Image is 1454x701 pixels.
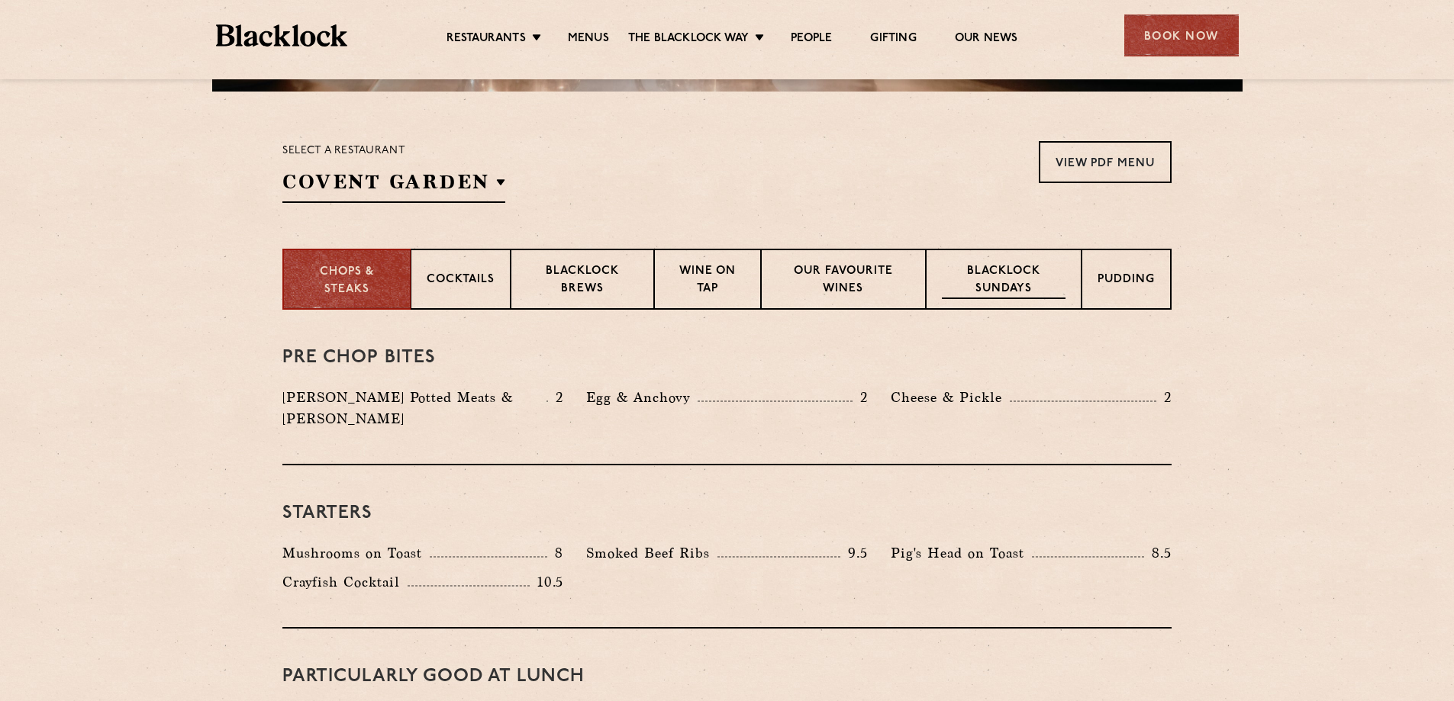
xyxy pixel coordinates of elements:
p: Smoked Beef Ribs [586,542,717,564]
a: The Blacklock Way [628,31,749,48]
p: Pudding [1098,272,1155,291]
div: Book Now [1124,14,1239,56]
h3: Pre Chop Bites [282,348,1172,368]
p: Our favourite wines [777,263,909,299]
p: 10.5 [530,572,563,592]
h3: Starters [282,503,1172,523]
a: Restaurants [447,31,526,48]
p: 9.5 [840,543,868,563]
p: 2 [548,387,563,407]
p: Pig's Head on Toast [891,542,1032,564]
p: Mushrooms on Toast [282,542,430,564]
a: Gifting [870,31,916,48]
p: Cheese & Pickle [891,387,1010,408]
p: Crayfish Cocktail [282,571,408,593]
p: 8.5 [1144,543,1172,563]
p: 2 [853,387,868,407]
a: People [791,31,832,48]
p: Cocktails [427,272,495,291]
a: View PDF Menu [1039,141,1172,183]
p: [PERSON_NAME] Potted Meats & [PERSON_NAME] [282,387,546,429]
p: 2 [1156,387,1172,407]
a: Our News [955,31,1018,48]
img: BL_Textured_Logo-footer-cropped.svg [216,24,348,47]
p: Blacklock Brews [527,263,638,299]
p: Blacklock Sundays [942,263,1066,299]
p: Egg & Anchovy [586,387,698,408]
p: Select a restaurant [282,141,505,161]
a: Menus [568,31,609,48]
p: Wine on Tap [670,263,745,299]
h2: Covent Garden [282,169,505,203]
p: Chops & Steaks [299,264,395,298]
h3: PARTICULARLY GOOD AT LUNCH [282,667,1172,687]
p: 8 [547,543,563,563]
